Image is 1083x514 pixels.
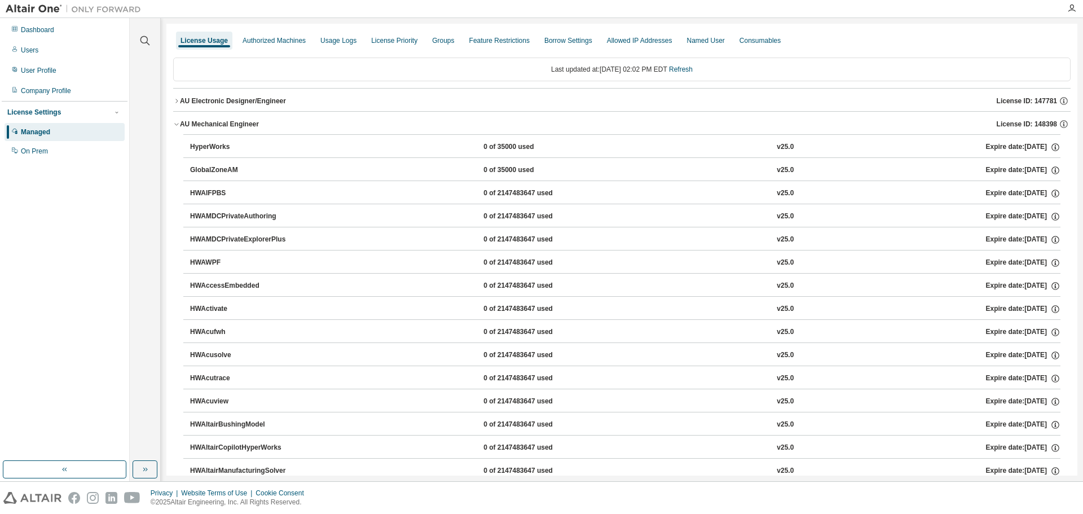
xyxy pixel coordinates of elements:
div: HWAWPF [190,258,292,268]
div: Expire date: [DATE] [986,142,1060,152]
div: Expire date: [DATE] [986,374,1060,384]
div: HWAltairManufacturingSolver [190,466,292,476]
div: 0 of 2147483647 used [483,304,585,314]
div: Usage Logs [320,36,356,45]
button: HWAWPF0 of 2147483647 usedv25.0Expire date:[DATE] [190,251,1060,275]
div: 0 of 2147483647 used [483,235,585,245]
button: HWAcutrace0 of 2147483647 usedv25.0Expire date:[DATE] [190,366,1060,391]
div: v25.0 [777,420,794,430]
div: v25.0 [777,397,794,407]
div: Consumables [739,36,781,45]
div: v25.0 [777,281,794,291]
div: On Prem [21,147,48,156]
button: HWAcusolve0 of 2147483647 usedv25.0Expire date:[DATE] [190,343,1060,368]
img: facebook.svg [68,492,80,504]
button: HWAMDCPrivateExplorerPlus0 of 2147483647 usedv25.0Expire date:[DATE] [190,227,1060,252]
div: v25.0 [777,235,794,245]
div: HWAcufwh [190,327,292,337]
div: v25.0 [777,258,794,268]
div: 0 of 2147483647 used [483,443,585,453]
div: Company Profile [21,86,71,95]
div: Expire date: [DATE] [986,188,1060,199]
button: HWAMDCPrivateAuthoring0 of 2147483647 usedv25.0Expire date:[DATE] [190,204,1060,229]
span: License ID: 148398 [997,120,1057,129]
button: AU Electronic Designer/EngineerLicense ID: 147781 [173,89,1071,113]
div: v25.0 [777,212,794,222]
div: Expire date: [DATE] [986,420,1060,430]
div: HWAIFPBS [190,188,292,199]
div: Expire date: [DATE] [986,443,1060,453]
button: GlobalZoneAM0 of 35000 usedv25.0Expire date:[DATE] [190,158,1060,183]
div: Expire date: [DATE] [986,397,1060,407]
div: Expire date: [DATE] [986,466,1060,476]
div: 0 of 2147483647 used [483,350,585,361]
div: 0 of 2147483647 used [483,420,585,430]
div: AU Mechanical Engineer [180,120,259,129]
div: Expire date: [DATE] [986,235,1060,245]
div: Expire date: [DATE] [986,281,1060,291]
div: v25.0 [777,142,794,152]
div: GlobalZoneAM [190,165,292,175]
span: License ID: 147781 [997,96,1057,106]
div: 0 of 2147483647 used [483,374,585,384]
div: AU Electronic Designer/Engineer [180,96,286,106]
div: License Settings [7,108,61,117]
div: HWAccessEmbedded [190,281,292,291]
div: 0 of 2147483647 used [483,397,585,407]
button: HWAIFPBS0 of 2147483647 usedv25.0Expire date:[DATE] [190,181,1060,206]
a: Refresh [669,65,693,73]
button: HWAltairBushingModel0 of 2147483647 usedv25.0Expire date:[DATE] [190,412,1060,437]
div: Expire date: [DATE] [986,304,1060,314]
button: HWAccessEmbedded0 of 2147483647 usedv25.0Expire date:[DATE] [190,274,1060,298]
div: Borrow Settings [544,36,592,45]
div: User Profile [21,66,56,75]
div: v25.0 [777,327,794,337]
div: v25.0 [777,350,794,361]
div: Expire date: [DATE] [986,212,1060,222]
div: Expire date: [DATE] [986,350,1060,361]
div: 0 of 2147483647 used [483,466,585,476]
div: Named User [686,36,724,45]
div: Dashboard [21,25,54,34]
div: HWAltairCopilotHyperWorks [190,443,292,453]
div: HWActivate [190,304,292,314]
div: HWAMDCPrivateAuthoring [190,212,292,222]
div: License Usage [180,36,228,45]
img: youtube.svg [124,492,140,504]
div: 0 of 2147483647 used [483,258,585,268]
button: HyperWorks0 of 35000 usedv25.0Expire date:[DATE] [190,135,1060,160]
div: 0 of 2147483647 used [483,212,585,222]
div: Allowed IP Addresses [607,36,672,45]
div: Managed [21,128,50,137]
div: HWAcusolve [190,350,292,361]
p: © 2025 Altair Engineering, Inc. All Rights Reserved. [151,498,311,507]
div: HWAltairBushingModel [190,420,292,430]
div: 0 of 35000 used [483,142,585,152]
div: Privacy [151,489,181,498]
div: v25.0 [777,374,794,384]
div: Website Terms of Use [181,489,256,498]
img: instagram.svg [87,492,99,504]
div: Expire date: [DATE] [986,327,1060,337]
div: HWAMDCPrivateExplorerPlus [190,235,292,245]
div: Expire date: [DATE] [986,165,1060,175]
div: v25.0 [777,466,794,476]
img: altair_logo.svg [3,492,61,504]
div: 0 of 2147483647 used [483,188,585,199]
div: v25.0 [777,304,794,314]
div: v25.0 [777,165,794,175]
div: Feature Restrictions [469,36,530,45]
div: License Priority [371,36,417,45]
div: HWAcuview [190,397,292,407]
div: Authorized Machines [243,36,306,45]
div: Cookie Consent [256,489,310,498]
div: v25.0 [777,443,794,453]
div: 0 of 2147483647 used [483,327,585,337]
div: 0 of 2147483647 used [483,281,585,291]
button: AU Mechanical EngineerLicense ID: 148398 [173,112,1071,137]
img: linkedin.svg [105,492,117,504]
div: Groups [432,36,454,45]
div: 0 of 35000 used [483,165,585,175]
img: Altair One [6,3,147,15]
button: HWAltairManufacturingSolver0 of 2147483647 usedv25.0Expire date:[DATE] [190,459,1060,484]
